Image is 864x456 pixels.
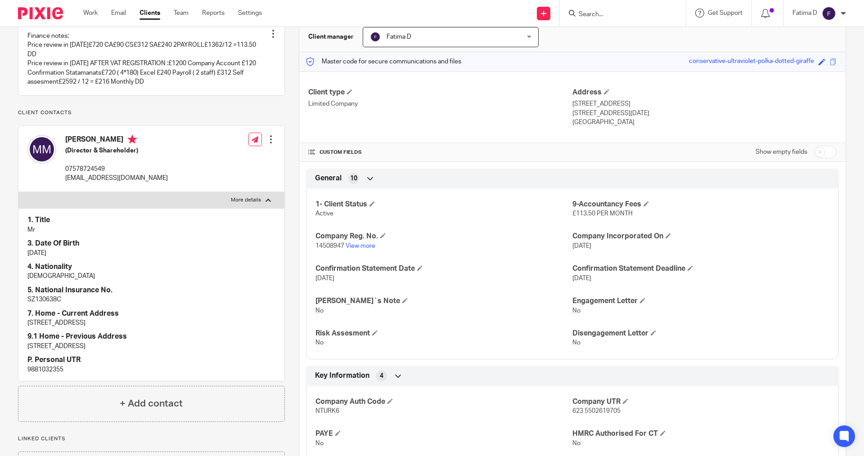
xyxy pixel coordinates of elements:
span: £113.50 PER MONTH [572,210,633,217]
p: [STREET_ADDRESS] [572,99,837,108]
span: 10 [350,174,357,183]
h4: HMRC Authorised For CT [572,429,829,438]
span: 623 5502619705 [572,408,621,414]
p: [GEOGRAPHIC_DATA] [572,118,837,127]
label: Show empty fields [756,148,807,156]
h4: [PERSON_NAME]`s Note [315,296,572,306]
p: Mr [27,225,275,234]
span: No [315,308,324,314]
h4: Risk Assesment [315,329,572,338]
h4: Company Incorporated On [572,232,829,241]
p: Linked clients [18,435,285,443]
span: Fatima D [387,34,411,40]
h4: + Add contact [120,397,183,411]
span: 14508947 [315,243,344,249]
img: Pixie [18,7,63,19]
img: svg%3E [370,31,381,42]
h4: Company UTR [572,397,829,407]
p: SZ130638C [27,295,275,304]
h4: Disengagement Letter [572,329,829,338]
span: No [572,340,580,346]
h4: CUSTOM FIELDS [308,149,572,156]
h4: Company Reg. No. [315,232,572,241]
span: No [572,440,580,447]
p: [STREET_ADDRESS][DATE] [572,109,837,118]
h4: 9.1 Home - Previous Address [27,332,275,341]
h4: Client type [308,88,572,97]
h4: Engagement Letter [572,296,829,306]
h3: Client manager [308,32,354,41]
p: Fatima D [792,9,817,18]
i: Primary [128,135,137,144]
span: Get Support [708,10,742,16]
h4: 7. Home - Current Address [27,309,275,318]
span: [DATE] [315,275,334,282]
a: Email [111,9,126,18]
a: Team [174,9,189,18]
p: [EMAIL_ADDRESS][DOMAIN_NAME] [65,174,168,183]
input: Search [578,11,659,19]
a: Reports [202,9,225,18]
p: [STREET_ADDRESS] [27,318,275,327]
h5: (Director & Shareholder) [65,146,168,155]
p: Limited Company [308,99,572,108]
a: View more [346,243,375,249]
span: No [572,308,580,314]
h4: P. Personal UTR [27,355,275,365]
h4: [PERSON_NAME] [65,135,168,146]
span: General [315,174,342,183]
h4: 9-Accountancy Fees [572,200,829,209]
h4: Confirmation Statement Date [315,264,572,273]
span: 4 [380,371,383,380]
h4: 1- Client Status [315,200,572,209]
img: svg%3E [27,135,56,164]
h4: Confirmation Statement Deadline [572,264,829,273]
h4: Company Auth Code [315,397,572,407]
span: Key Information [315,371,369,380]
p: Master code for secure communications and files [306,57,461,66]
p: Client contacts [18,109,285,116]
img: svg%3E [822,6,836,21]
p: [STREET_ADDRESS] [27,342,275,351]
span: Active [315,210,333,217]
h4: 5. National Insurance No. [27,286,275,295]
p: More details [231,197,261,204]
div: conservative-ultraviolet-polka-dotted-giraffe [689,57,814,67]
h4: 4. Nationality [27,262,275,272]
span: NTURK6 [315,408,339,414]
span: [DATE] [572,243,591,249]
p: 07578724549 [65,165,168,174]
h4: 1. Title [27,215,275,225]
span: No [315,340,324,346]
h4: PAYE [315,429,572,438]
a: Work [83,9,98,18]
h4: 3. Date Of Birth [27,239,275,248]
a: Clients [139,9,160,18]
a: Settings [238,9,262,18]
p: [DATE] [27,249,275,258]
h4: Address [572,88,837,97]
span: No [315,440,324,447]
p: [DEMOGRAPHIC_DATA] [27,272,275,281]
p: 9881032355 [27,365,275,374]
span: [DATE] [572,275,591,282]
